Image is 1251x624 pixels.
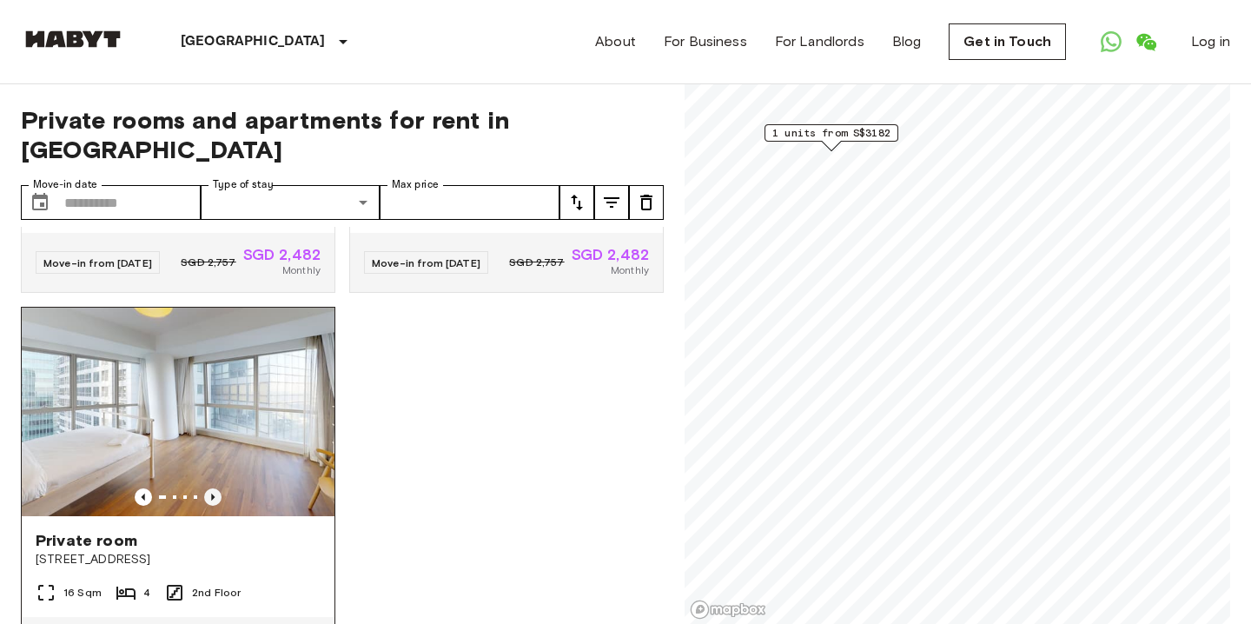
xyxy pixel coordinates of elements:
[181,31,326,52] p: [GEOGRAPHIC_DATA]
[572,247,649,262] span: SGD 2,482
[36,530,137,551] span: Private room
[1094,24,1129,59] a: Open WhatsApp
[664,31,747,52] a: For Business
[772,125,890,141] span: 1 units from S$3182
[372,256,480,269] span: Move-in from [DATE]
[23,185,57,220] button: Choose date
[213,177,274,192] label: Type of stay
[36,551,321,568] span: [STREET_ADDRESS]
[33,177,97,192] label: Move-in date
[243,247,321,262] span: SGD 2,482
[595,31,636,52] a: About
[204,488,222,506] button: Previous image
[629,185,664,220] button: tune
[135,488,152,506] button: Previous image
[22,308,334,516] img: Marketing picture of unit SG-01-073-001-02
[21,105,664,164] span: Private rooms and apartments for rent in [GEOGRAPHIC_DATA]
[392,177,439,192] label: Max price
[1129,24,1163,59] a: Open WeChat
[21,30,125,48] img: Habyt
[690,600,766,620] a: Mapbox logo
[892,31,922,52] a: Blog
[63,585,102,601] span: 16 Sqm
[949,23,1066,60] a: Get in Touch
[192,585,241,601] span: 2nd Floor
[181,255,235,270] span: SGD 2,757
[611,262,649,278] span: Monthly
[509,255,564,270] span: SGD 2,757
[775,31,864,52] a: For Landlords
[559,185,594,220] button: tune
[594,185,629,220] button: tune
[1191,31,1230,52] a: Log in
[43,256,152,269] span: Move-in from [DATE]
[143,585,150,601] span: 4
[764,124,898,151] div: Map marker
[282,262,321,278] span: Monthly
